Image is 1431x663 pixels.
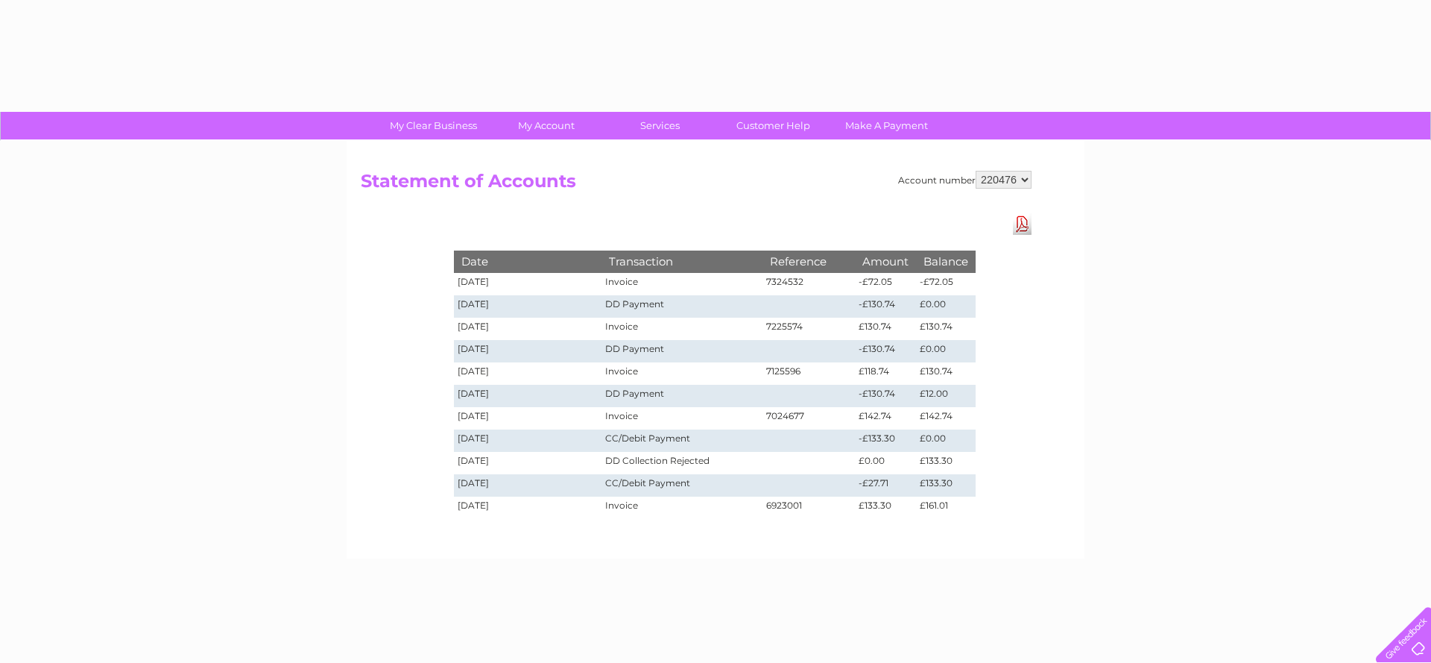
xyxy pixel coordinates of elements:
td: [DATE] [454,318,601,340]
td: CC/Debit Payment [601,430,762,452]
td: 7125596 [762,362,855,385]
td: £0.00 [916,340,976,362]
td: £0.00 [855,452,916,474]
td: 6923001 [762,497,855,519]
td: £133.30 [916,452,976,474]
td: [DATE] [454,295,601,318]
td: [DATE] [454,385,601,407]
td: -£133.30 [855,430,916,452]
td: Invoice [601,362,762,385]
td: DD Payment [601,385,762,407]
a: Customer Help [712,112,835,139]
td: £133.30 [916,474,976,497]
td: [DATE] [454,430,601,452]
td: £0.00 [916,430,976,452]
td: [DATE] [454,362,601,385]
td: CC/Debit Payment [601,474,762,497]
td: £130.74 [855,318,916,340]
td: [DATE] [454,452,601,474]
th: Reference [762,251,855,272]
a: My Clear Business [372,112,495,139]
th: Transaction [601,251,762,272]
td: DD Payment [601,295,762,318]
a: Make A Payment [825,112,948,139]
td: -£130.74 [855,340,916,362]
td: 7324532 [762,273,855,295]
td: £133.30 [855,497,916,519]
td: Invoice [601,318,762,340]
td: £118.74 [855,362,916,385]
td: Invoice [601,497,762,519]
td: £130.74 [916,318,976,340]
td: £161.01 [916,497,976,519]
td: £142.74 [916,407,976,430]
td: -£130.74 [855,385,916,407]
td: DD Collection Rejected [601,452,762,474]
td: DD Payment [601,340,762,362]
td: [DATE] [454,340,601,362]
td: -£72.05 [855,273,916,295]
td: Invoice [601,273,762,295]
th: Balance [916,251,976,272]
td: £0.00 [916,295,976,318]
td: [DATE] [454,497,601,519]
a: My Account [485,112,608,139]
td: £130.74 [916,362,976,385]
th: Amount [855,251,916,272]
td: £142.74 [855,407,916,430]
div: Account number [898,171,1032,189]
td: -£130.74 [855,295,916,318]
td: £12.00 [916,385,976,407]
h2: Statement of Accounts [361,171,1032,199]
td: -£72.05 [916,273,976,295]
td: [DATE] [454,474,601,497]
td: [DATE] [454,273,601,295]
th: Date [454,251,601,272]
a: Services [598,112,721,139]
td: 7225574 [762,318,855,340]
td: 7024677 [762,407,855,430]
td: -£27.71 [855,474,916,497]
td: Invoice [601,407,762,430]
td: [DATE] [454,407,601,430]
a: Download Pdf [1013,213,1032,235]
